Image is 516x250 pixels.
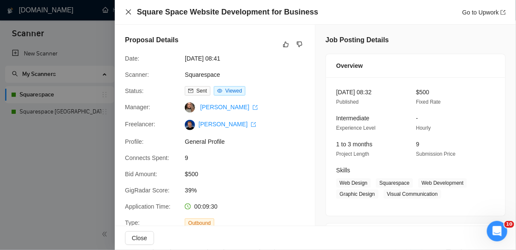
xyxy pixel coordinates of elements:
span: Skills [336,167,350,174]
button: Close [125,9,132,16]
span: export [251,122,256,127]
span: $500 [416,89,429,96]
span: dislike [297,41,303,48]
span: Submission Price [416,151,456,157]
span: Manager: [125,104,150,110]
span: Experience Level [336,125,376,131]
span: Fixed Rate [416,99,441,105]
span: General Profile [185,137,313,146]
span: Squarespace [185,70,313,79]
span: export [501,10,506,15]
img: c199Q6FLHX8-CLdW0AAsX76yZLDysXVDtD5AWLah-XbOCv6oykersJuIuI-lW2YJVm [185,120,195,130]
span: 1 to 3 months [336,141,373,148]
span: eye [217,88,222,93]
button: Close [125,231,154,245]
h5: Job Posting Details [326,35,389,45]
span: export [253,105,258,110]
span: Hourly [416,125,431,131]
span: Project Length [336,151,369,157]
span: Web Design [336,178,371,188]
span: Date: [125,55,139,62]
span: Freelancer: [125,121,155,128]
iframe: Intercom live chat [487,221,507,241]
span: GigRadar Score: [125,187,169,194]
span: 00:09:30 [194,203,218,210]
span: Outbound [185,218,214,228]
span: Profile: [125,138,144,145]
span: 39% [185,186,313,195]
span: Connects Spent: [125,154,169,161]
span: - [416,115,418,122]
a: [PERSON_NAME] export [198,121,256,128]
span: Squarespace [376,178,413,188]
button: like [281,39,291,49]
span: like [283,41,289,48]
a: Go to Upworkexport [462,9,506,16]
div: Client Details [336,224,495,247]
span: Visual Communication [384,189,441,199]
span: Viewed [225,88,242,94]
span: 9 [185,153,313,163]
span: 10 [504,221,514,228]
span: Overview [336,61,363,70]
span: Scanner: [125,71,149,78]
span: mail [188,88,193,93]
button: dislike [294,39,305,49]
h5: Proposal Details [125,35,178,45]
span: Application Time: [125,203,171,210]
h4: Square Space Website Development for Business [137,7,318,17]
span: close [125,9,132,15]
span: Close [132,233,147,243]
span: clock-circle [185,203,191,209]
span: Sent [196,88,207,94]
span: 9 [416,141,420,148]
span: [DATE] 08:32 [336,89,372,96]
a: [PERSON_NAME] export [200,104,258,110]
span: Intermediate [336,115,370,122]
span: [DATE] 08:41 [185,54,313,63]
span: Graphic Design [336,189,379,199]
span: Bid Amount: [125,171,157,177]
span: Published [336,99,359,105]
span: Type: [125,219,140,226]
span: $500 [185,169,313,179]
span: Web Development [418,178,467,188]
span: Status: [125,87,144,94]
